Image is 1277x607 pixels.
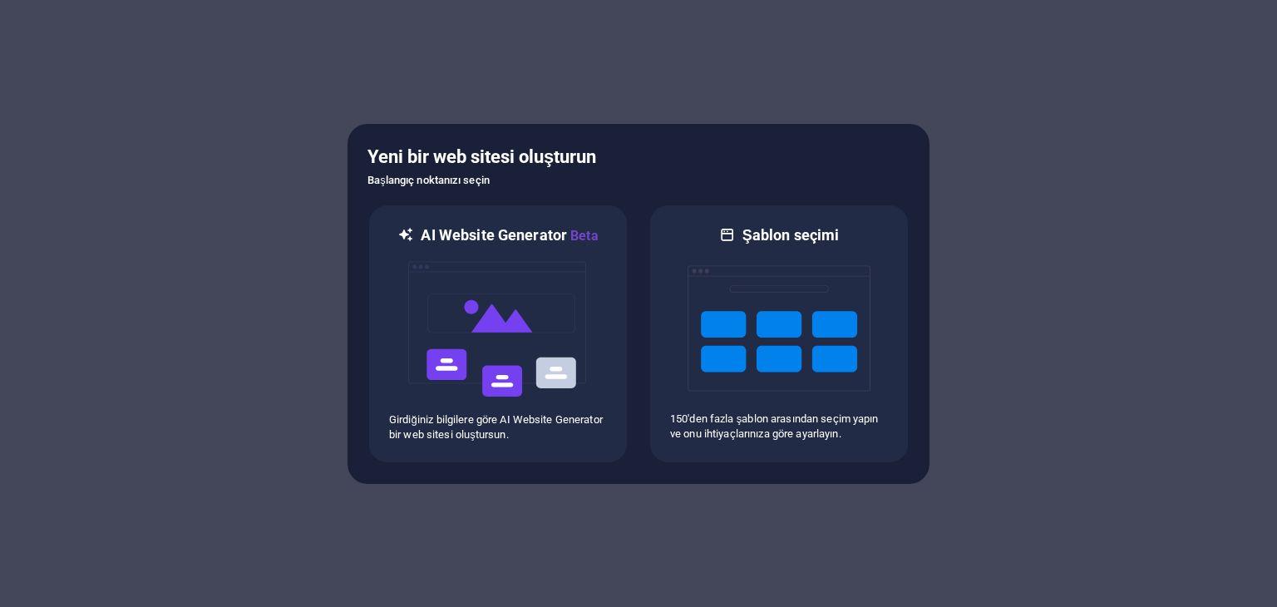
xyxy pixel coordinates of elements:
[367,204,629,464] div: AI Website GeneratorBetaaiGirdiğiniz bilgilere göre AI Website Generator bir web sitesi oluştursun.
[742,225,840,245] h6: Şablon seçimi
[421,225,598,246] h6: AI Website Generator
[670,412,888,442] p: 150'den fazla şablon arasından seçim yapın ve onu ihtiyaçlarınıza göre ayarlayın.
[367,170,910,190] h6: Başlangıç noktanızı seçin
[407,246,589,412] img: ai
[648,204,910,464] div: Şablon seçimi150'den fazla şablon arasından seçim yapın ve onu ihtiyaçlarınıza göre ayarlayın.
[567,228,599,244] span: Beta
[389,412,607,442] p: Girdiğiniz bilgilere göre AI Website Generator bir web sitesi oluştursun.
[367,144,910,170] h5: Yeni bir web sitesi oluşturun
